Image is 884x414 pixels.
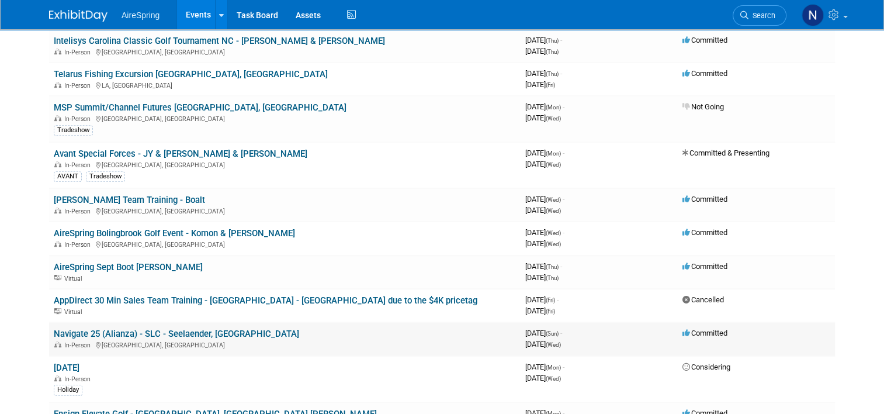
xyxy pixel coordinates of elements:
span: [DATE] [525,329,562,337]
img: In-Person Event [54,161,61,167]
span: (Wed) [546,161,561,168]
div: [GEOGRAPHIC_DATA], [GEOGRAPHIC_DATA] [54,340,516,349]
span: Committed [682,329,727,337]
img: In-Person Event [54,375,61,381]
span: [DATE] [525,47,559,56]
span: - [563,363,564,371]
span: [DATE] [525,69,562,78]
img: Natalie Pyron [802,4,824,26]
a: [DATE] [54,363,79,373]
span: [DATE] [525,295,559,304]
div: Holiday [54,385,82,395]
span: [DATE] [525,239,561,248]
span: AireSpring [122,11,160,20]
span: In-Person [64,241,94,249]
span: - [563,195,564,203]
img: ExhibitDay [49,10,108,22]
img: Virtual Event [54,308,61,314]
span: (Thu) [546,264,559,270]
a: [PERSON_NAME] Team Training - Boalt [54,195,205,205]
span: (Wed) [546,208,561,214]
span: (Fri) [546,297,555,303]
span: (Fri) [546,82,555,88]
span: - [560,262,562,271]
a: Intelisys Carolina Classic Golf Tournament NC - [PERSON_NAME] & [PERSON_NAME] [54,36,385,46]
span: Committed [682,69,727,78]
img: Virtual Event [54,275,61,281]
span: [DATE] [525,195,564,203]
span: (Mon) [546,104,561,111]
div: [GEOGRAPHIC_DATA], [GEOGRAPHIC_DATA] [54,239,516,249]
span: Committed [682,262,727,271]
span: - [560,329,562,337]
span: (Wed) [546,375,561,382]
span: [DATE] [525,80,555,89]
img: In-Person Event [54,49,61,54]
span: [DATE] [525,306,555,315]
div: Tradeshow [86,171,125,182]
span: In-Person [64,341,94,349]
span: (Fri) [546,308,555,315]
span: (Thu) [546,71,559,77]
span: [DATE] [525,206,561,215]
span: - [563,228,564,237]
span: In-Person [64,161,94,169]
span: Virtual [64,308,85,316]
span: [DATE] [525,149,564,157]
a: AireSpring Sept Boot [PERSON_NAME] [54,262,203,272]
span: In-Person [64,115,94,123]
a: AppDirect 30 Min Sales Team Training - [GEOGRAPHIC_DATA] - [GEOGRAPHIC_DATA] due to the $4K pricetag [54,295,477,306]
div: Tradeshow [54,125,93,136]
span: Not Going [682,102,724,111]
a: Avant Special Forces - JY & [PERSON_NAME] & [PERSON_NAME] [54,149,307,159]
a: Search [733,5,786,26]
span: (Wed) [546,196,561,203]
span: [DATE] [525,36,562,44]
div: [GEOGRAPHIC_DATA], [GEOGRAPHIC_DATA] [54,47,516,56]
span: (Wed) [546,115,561,122]
img: In-Person Event [54,115,61,121]
span: (Mon) [546,364,561,371]
img: In-Person Event [54,241,61,247]
span: In-Person [64,208,94,215]
span: [DATE] [525,262,562,271]
div: [GEOGRAPHIC_DATA], [GEOGRAPHIC_DATA] [54,160,516,169]
span: [DATE] [525,273,559,282]
div: [GEOGRAPHIC_DATA], [GEOGRAPHIC_DATA] [54,113,516,123]
span: Committed [682,228,727,237]
span: (Wed) [546,241,561,247]
span: - [560,36,562,44]
span: [DATE] [525,228,564,237]
span: - [560,69,562,78]
a: Navigate 25 (Alianza) - SLC - Seelaender, [GEOGRAPHIC_DATA] [54,329,299,339]
span: [DATE] [525,340,561,349]
span: (Thu) [546,37,559,44]
span: Committed [682,195,727,203]
img: In-Person Event [54,82,61,88]
span: (Thu) [546,275,559,281]
span: [DATE] [525,374,561,382]
span: [DATE] [525,113,561,122]
span: In-Person [64,82,94,89]
span: (Mon) [546,150,561,157]
span: [DATE] [525,160,561,168]
div: AVANT [54,171,82,182]
a: AireSpring Bolingbrook Golf Event - Komon & [PERSON_NAME] [54,228,295,239]
span: (Wed) [546,341,561,348]
a: MSP Summit/Channel Futures [GEOGRAPHIC_DATA], [GEOGRAPHIC_DATA] [54,102,346,113]
span: (Thu) [546,49,559,55]
span: In-Person [64,49,94,56]
span: [DATE] [525,363,564,371]
span: (Sun) [546,330,559,337]
span: Virtual [64,275,85,282]
div: [GEOGRAPHIC_DATA], [GEOGRAPHIC_DATA] [54,206,516,215]
span: (Wed) [546,230,561,236]
span: Committed & Presenting [682,149,769,157]
span: Search [748,11,775,20]
a: Telarus Fishing Excursion [GEOGRAPHIC_DATA], [GEOGRAPHIC_DATA] [54,69,328,80]
span: - [557,295,559,304]
span: - [563,149,564,157]
span: Cancelled [682,295,724,304]
span: [DATE] [525,102,564,111]
span: Considering [682,363,730,371]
